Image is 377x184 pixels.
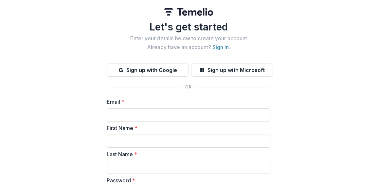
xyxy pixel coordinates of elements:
h2: Enter your details below to create your account [107,35,270,42]
a: Sign in [212,44,229,50]
button: Sign up with Microsoft [191,64,273,77]
button: Sign up with Google [107,64,188,77]
label: Last Name [107,150,266,158]
h2: Already have an account? . [107,44,270,50]
h1: Let's get started [107,21,270,33]
img: Temelio [164,8,213,16]
label: First Name [107,124,266,132]
label: Email [107,98,266,106]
